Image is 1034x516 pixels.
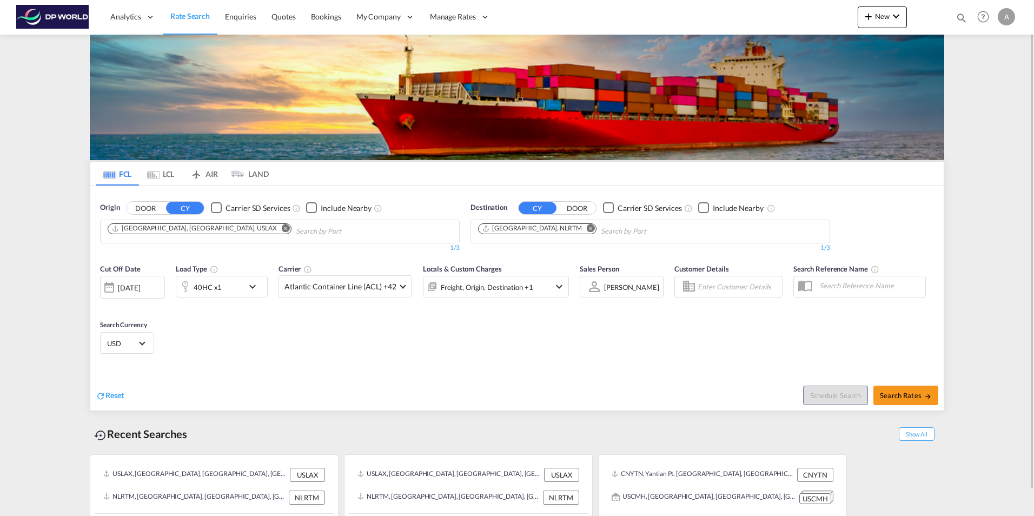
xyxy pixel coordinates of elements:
[139,162,182,186] md-tab-item: LCL
[797,468,833,482] div: CNYTN
[194,280,222,295] div: 40HC x1
[106,335,148,351] md-select: Select Currency: $ USDUnited States Dollar
[246,280,264,293] md-icon: icon-chevron-down
[612,491,797,504] div: USCMH, Columbus, OH, United States, North America, Americas
[96,391,105,401] md-icon: icon-refresh
[924,393,932,400] md-icon: icon-arrow-right
[290,468,325,482] div: USLAX
[858,6,907,28] button: icon-plus 400-fgNewicon-chevron-down
[698,279,779,295] input: Enter Customer Details
[423,276,569,297] div: Freight Origin Destination Dock Stuffingicon-chevron-down
[94,429,107,442] md-icon: icon-backup-restore
[553,280,566,293] md-icon: icon-chevron-down
[100,297,108,312] md-datepicker: Select
[296,223,399,240] input: Chips input.
[303,265,312,274] md-icon: The selected Trucker/Carrierwill be displayed in the rate results If the rates are from another f...
[580,264,619,273] span: Sales Person
[603,279,660,295] md-select: Sales Person: Andreaa Nunez
[357,491,540,505] div: NLRTM, Rotterdam, Netherlands, Western Europe, Europe
[90,422,191,446] div: Recent Searches
[90,35,944,160] img: LCL+%26+FCL+BACKGROUND.png
[674,264,729,273] span: Customer Details
[103,468,287,482] div: USLAX, Los Angeles, CA, United States, North America, Americas
[210,265,218,274] md-icon: icon-information-outline
[799,493,831,505] div: USCMH
[482,224,582,233] div: Rotterdam, NLRTM
[357,468,541,482] div: USLAX, Los Angeles, CA, United States, North America, Americas
[793,264,879,273] span: Search Reference Name
[601,223,704,240] input: Chips input.
[105,391,124,400] span: Reset
[284,281,396,292] span: Atlantic Container Line (ACL) +42
[871,265,879,274] md-icon: Your search will be saved by the below given name
[90,186,944,411] div: OriginDOOR CY Checkbox No InkUnchecked: Search for CY (Container Yard) services for all selected ...
[544,468,579,482] div: USLAX
[96,390,124,402] div: icon-refreshReset
[476,220,708,240] md-chips-wrap: Chips container. Use arrow keys to select chips.
[16,5,89,29] img: c08ca190194411f088ed0f3ba295208c.png
[899,427,934,441] span: Show All
[279,264,312,273] span: Carrier
[100,243,460,253] div: 1/3
[306,202,372,214] md-checkbox: Checkbox No Ink
[604,283,659,292] div: [PERSON_NAME]
[684,204,693,213] md-icon: Unchecked: Search for CY (Container Yard) services for all selected carriers.Checked : Search for...
[166,202,204,214] button: CY
[103,491,286,505] div: NLRTM, Rotterdam, Netherlands, Western Europe, Europe
[482,224,584,233] div: Press delete to remove this chip.
[96,162,139,186] md-tab-item: FCL
[96,162,269,186] md-pagination-wrapper: Use the left and right arrow keys to navigate between tabs
[356,11,401,22] span: My Company
[111,224,279,233] div: Press delete to remove this chip.
[543,491,579,505] div: NLRTM
[862,10,875,23] md-icon: icon-plus 400-fg
[170,11,210,21] span: Rate Search
[292,204,301,213] md-icon: Unchecked: Search for CY (Container Yard) services for all selected carriers.Checked : Search for...
[226,203,290,214] div: Carrier SD Services
[107,339,137,348] span: USD
[603,202,682,214] md-checkbox: Checkbox No Ink
[176,276,268,297] div: 40HC x1icon-chevron-down
[106,220,403,240] md-chips-wrap: Chips container. Use arrow keys to select chips.
[470,202,507,213] span: Destination
[111,224,277,233] div: Los Angeles, CA, USLAX
[321,203,372,214] div: Include Nearby
[100,264,141,273] span: Cut Off Date
[127,202,164,214] button: DOOR
[998,8,1015,25] div: A
[225,12,256,21] span: Enquiries
[423,264,502,273] span: Locals & Custom Charges
[441,280,533,295] div: Freight Origin Destination Dock Stuffing
[176,264,218,273] span: Load Type
[100,321,147,329] span: Search Currency
[767,204,775,213] md-icon: Unchecked: Ignores neighbouring ports when fetching rates.Checked : Includes neighbouring ports w...
[100,202,120,213] span: Origin
[580,224,596,235] button: Remove
[956,12,967,24] md-icon: icon-magnify
[289,491,325,505] div: NLRTM
[698,202,764,214] md-checkbox: Checkbox No Ink
[558,202,596,214] button: DOOR
[226,162,269,186] md-tab-item: LAND
[430,11,476,22] span: Manage Rates
[803,386,868,405] button: Note: By default Schedule search will only considerorigin ports, destination ports and cut off da...
[974,8,992,26] span: Help
[612,468,794,482] div: CNYTN, Yantian Pt, China, Greater China & Far East Asia, Asia Pacific
[374,204,382,213] md-icon: Unchecked: Ignores neighbouring ports when fetching rates.Checked : Includes neighbouring ports w...
[618,203,682,214] div: Carrier SD Services
[713,203,764,214] div: Include Nearby
[519,202,556,214] button: CY
[182,162,226,186] md-tab-item: AIR
[275,224,291,235] button: Remove
[118,283,140,293] div: [DATE]
[873,386,938,405] button: Search Ratesicon-arrow-right
[100,276,165,299] div: [DATE]
[271,12,295,21] span: Quotes
[880,391,932,400] span: Search Rates
[110,11,141,22] span: Analytics
[211,202,290,214] md-checkbox: Checkbox No Ink
[814,277,925,294] input: Search Reference Name
[311,12,341,21] span: Bookings
[862,12,903,21] span: New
